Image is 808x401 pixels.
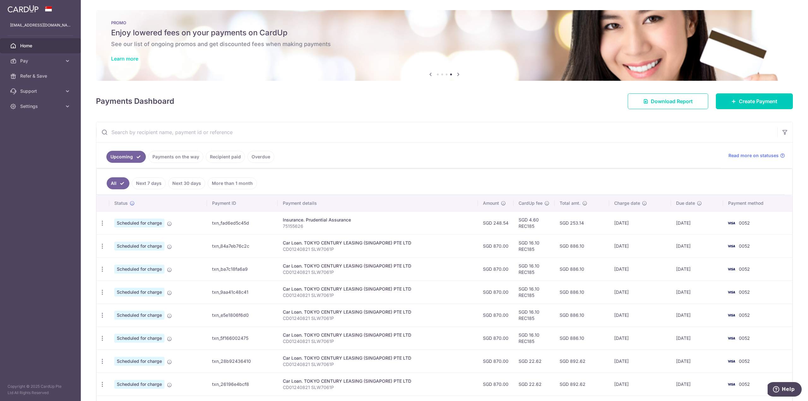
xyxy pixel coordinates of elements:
span: Scheduled for charge [114,242,164,251]
a: Next 30 days [168,177,205,189]
span: Create Payment [739,97,777,105]
span: Total amt. [560,200,580,206]
h4: Payments Dashboard [96,96,174,107]
td: [DATE] [671,234,723,257]
span: Scheduled for charge [114,334,164,343]
td: SGD 253.14 [555,211,609,234]
td: SGD 16.10 REC185 [514,327,555,350]
td: txn_ba7c18fa6a9 [207,257,278,280]
td: SGD 886.10 [555,257,609,280]
span: Scheduled for charge [114,288,164,297]
a: Download Report [628,93,708,109]
span: Read more on statuses [728,152,779,159]
td: SGD 22.62 [514,350,555,373]
td: [DATE] [671,350,723,373]
td: SGD 16.10 REC185 [514,304,555,327]
span: 0052 [739,335,750,341]
span: Due date [676,200,695,206]
p: [EMAIL_ADDRESS][DOMAIN_NAME] [10,22,71,28]
td: [DATE] [671,304,723,327]
td: SGD 886.10 [555,280,609,304]
td: SGD 22.62 [514,373,555,396]
td: SGD 16.10 REC185 [514,280,555,304]
img: Bank Card [725,380,738,388]
td: SGD 892.62 [555,373,609,396]
img: CardUp [8,5,39,13]
img: Bank Card [725,334,738,342]
td: [DATE] [609,234,671,257]
td: SGD 886.10 [555,327,609,350]
span: 0052 [739,358,750,364]
p: PROMO [111,20,778,25]
span: 0052 [739,220,750,226]
input: Search by recipient name, payment id or reference [96,122,777,142]
td: SGD 248.54 [478,211,514,234]
p: CD01240821 SLW7061P [283,384,473,391]
td: SGD 870.00 [478,350,514,373]
span: 0052 [739,266,750,272]
span: 0052 [739,381,750,387]
span: Support [20,88,62,94]
img: Bank Card [725,357,738,365]
td: SGD 886.10 [555,304,609,327]
span: Amount [483,200,499,206]
td: [DATE] [609,350,671,373]
a: Read more on statuses [728,152,785,159]
span: 0052 [739,312,750,318]
div: Car Loan. TOKYO CENTURY LEASING (SINGAPORE) PTE LTD [283,355,473,361]
img: Bank Card [725,311,738,319]
td: [DATE] [609,211,671,234]
td: [DATE] [671,280,723,304]
td: txn_84a7eb76c2c [207,234,278,257]
td: [DATE] [609,373,671,396]
a: Learn more [111,56,138,62]
p: CD01240821 SLW7061P [283,361,473,368]
span: Scheduled for charge [114,219,164,227]
a: More than 1 month [208,177,257,189]
a: Create Payment [716,93,793,109]
td: [DATE] [609,257,671,280]
a: Next 7 days [132,177,166,189]
td: [DATE] [671,257,723,280]
span: Charge date [614,200,640,206]
div: Car Loan. TOKYO CENTURY LEASING (SINGAPORE) PTE LTD [283,332,473,338]
td: [DATE] [609,327,671,350]
span: Pay [20,58,62,64]
span: Scheduled for charge [114,357,164,366]
h5: Enjoy lowered fees on your payments on CardUp [111,28,778,38]
span: Scheduled for charge [114,380,164,389]
td: SGD 870.00 [478,327,514,350]
div: Car Loan. TOKYO CENTURY LEASING (SINGAPORE) PTE LTD [283,378,473,384]
td: SGD 870.00 [478,234,514,257]
a: Payments on the way [148,151,203,163]
td: SGD 870.00 [478,373,514,396]
td: SGD 4.60 REC185 [514,211,555,234]
td: SGD 870.00 [478,280,514,304]
td: SGD 886.10 [555,234,609,257]
td: txn_28b92436410 [207,350,278,373]
a: Upcoming [106,151,146,163]
span: Home [20,43,62,49]
td: [DATE] [671,327,723,350]
div: Car Loan. TOKYO CENTURY LEASING (SINGAPORE) PTE LTD [283,240,473,246]
th: Payment details [278,195,478,211]
td: txn_5f166002475 [207,327,278,350]
p: CD01240821 SLW7061P [283,246,473,252]
td: SGD 16.10 REC185 [514,234,555,257]
img: Bank Card [725,265,738,273]
span: 0052 [739,243,750,249]
span: CardUp fee [519,200,543,206]
span: Download Report [651,97,693,105]
h6: See our list of ongoing promos and get discounted fees when making payments [111,40,778,48]
td: txn_9aa41c48c41 [207,280,278,304]
span: Refer & Save [20,73,62,79]
p: CD01240821 SLW7061P [283,315,473,321]
img: Bank Card [725,219,738,227]
iframe: Opens a widget where you can find more information [768,382,802,398]
div: Car Loan. TOKYO CENTURY LEASING (SINGAPORE) PTE LTD [283,286,473,292]
td: txn_e5e1806f6d0 [207,304,278,327]
span: Status [114,200,128,206]
td: txn_fad6ed5c45d [207,211,278,234]
span: 0052 [739,289,750,295]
